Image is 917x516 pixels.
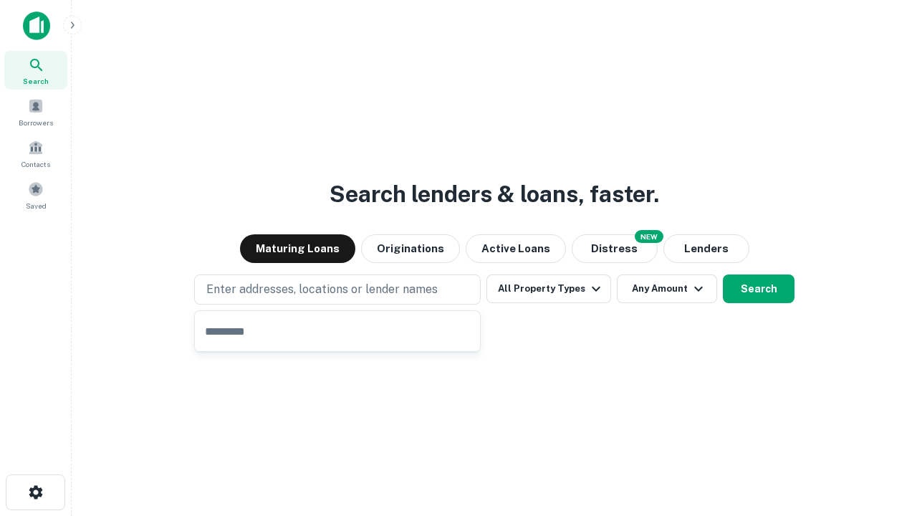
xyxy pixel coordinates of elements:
button: Search [723,274,794,303]
button: Search distressed loans with lien and other non-mortgage details. [572,234,658,263]
span: Saved [26,200,47,211]
p: Enter addresses, locations or lender names [206,281,438,298]
img: capitalize-icon.png [23,11,50,40]
h3: Search lenders & loans, faster. [330,177,659,211]
span: Borrowers [19,117,53,128]
a: Search [4,51,67,90]
span: Search [23,75,49,87]
button: Active Loans [466,234,566,263]
div: NEW [635,230,663,243]
a: Saved [4,176,67,214]
button: Any Amount [617,274,717,303]
a: Contacts [4,134,67,173]
button: All Property Types [486,274,611,303]
iframe: Chat Widget [845,401,917,470]
button: Originations [361,234,460,263]
button: Enter addresses, locations or lender names [194,274,481,305]
a: Borrowers [4,92,67,131]
button: Lenders [663,234,749,263]
span: Contacts [21,158,50,170]
button: Maturing Loans [240,234,355,263]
